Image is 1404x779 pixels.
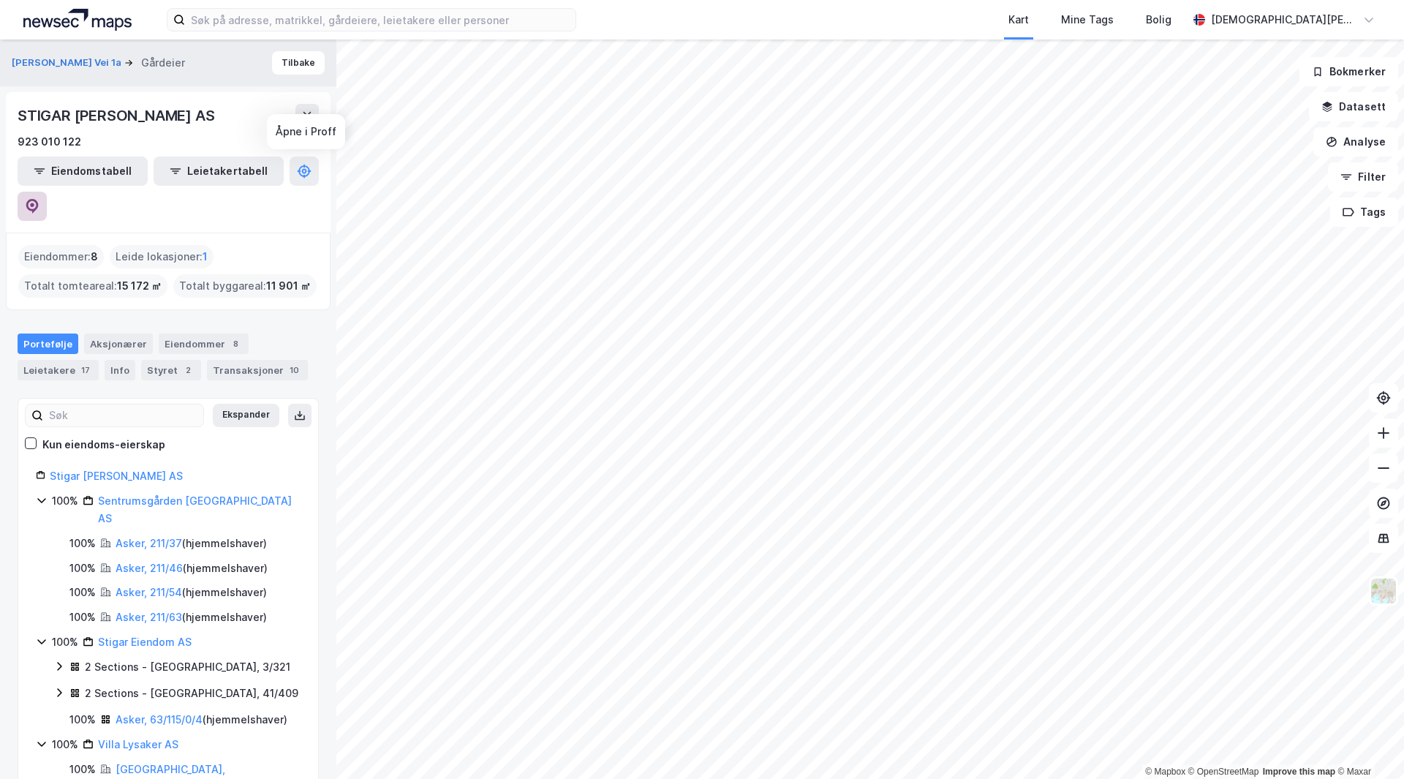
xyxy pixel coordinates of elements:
[12,56,124,70] button: [PERSON_NAME] Vei 1a
[116,535,267,552] div: ( hjemmelshaver )
[116,562,183,574] a: Asker, 211/46
[116,609,267,626] div: ( hjemmelshaver )
[173,274,317,298] div: Totalt byggareal :
[43,404,203,426] input: Søk
[1188,767,1259,777] a: OpenStreetMap
[116,537,182,549] a: Asker, 211/37
[154,157,284,186] button: Leietakertabell
[207,360,308,380] div: Transaksjoner
[98,636,192,648] a: Stigar Eiendom AS
[69,609,96,626] div: 100%
[69,560,96,577] div: 100%
[42,436,165,454] div: Kun eiendoms-eierskap
[69,761,96,778] div: 100%
[116,711,287,729] div: ( hjemmelshaver )
[98,494,292,524] a: Sentrumsgården [GEOGRAPHIC_DATA] AS
[85,658,290,676] div: 2 Sections - [GEOGRAPHIC_DATA], 3/321
[159,334,249,354] div: Eiendommer
[18,360,99,380] div: Leietakere
[141,54,185,72] div: Gårdeier
[1331,709,1404,779] iframe: Chat Widget
[52,492,78,510] div: 100%
[1061,11,1114,29] div: Mine Tags
[105,360,135,380] div: Info
[18,334,78,354] div: Portefølje
[69,535,96,552] div: 100%
[1299,57,1398,86] button: Bokmerker
[50,470,183,482] a: Stigar [PERSON_NAME] AS
[116,586,182,598] a: Asker, 211/54
[181,363,195,377] div: 2
[18,157,148,186] button: Eiendomstabell
[141,360,201,380] div: Styret
[1309,92,1398,121] button: Datasett
[1145,767,1185,777] a: Mapbox
[117,277,162,295] span: 15 172 ㎡
[287,363,302,377] div: 10
[272,51,325,75] button: Tilbake
[69,711,96,729] div: 100%
[116,560,268,577] div: ( hjemmelshaver )
[185,9,575,31] input: Søk på adresse, matrikkel, gårdeiere, leietakere eller personer
[228,336,243,351] div: 8
[116,611,182,623] a: Asker, 211/63
[203,248,208,266] span: 1
[18,133,81,151] div: 923 010 122
[1313,127,1398,157] button: Analyse
[98,738,178,750] a: Villa Lysaker AS
[78,363,93,377] div: 17
[18,104,217,127] div: STIGAR [PERSON_NAME] AS
[1370,577,1397,605] img: Z
[1211,11,1357,29] div: [DEMOGRAPHIC_DATA][PERSON_NAME]
[91,248,98,266] span: 8
[1008,11,1029,29] div: Kart
[110,245,214,268] div: Leide lokasjoner :
[52,633,78,651] div: 100%
[1263,767,1335,777] a: Improve this map
[1328,162,1398,192] button: Filter
[52,736,78,753] div: 100%
[1330,197,1398,227] button: Tags
[1146,11,1171,29] div: Bolig
[69,584,96,601] div: 100%
[85,685,298,702] div: 2 Sections - [GEOGRAPHIC_DATA], 41/409
[18,274,167,298] div: Totalt tomteareal :
[116,584,267,601] div: ( hjemmelshaver )
[116,713,203,726] a: Asker, 63/115/0/4
[266,277,311,295] span: 11 901 ㎡
[213,404,279,427] button: Ekspander
[23,9,132,31] img: logo.a4113a55bc3d86da70a041830d287a7e.svg
[18,245,104,268] div: Eiendommer :
[84,334,153,354] div: Aksjonærer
